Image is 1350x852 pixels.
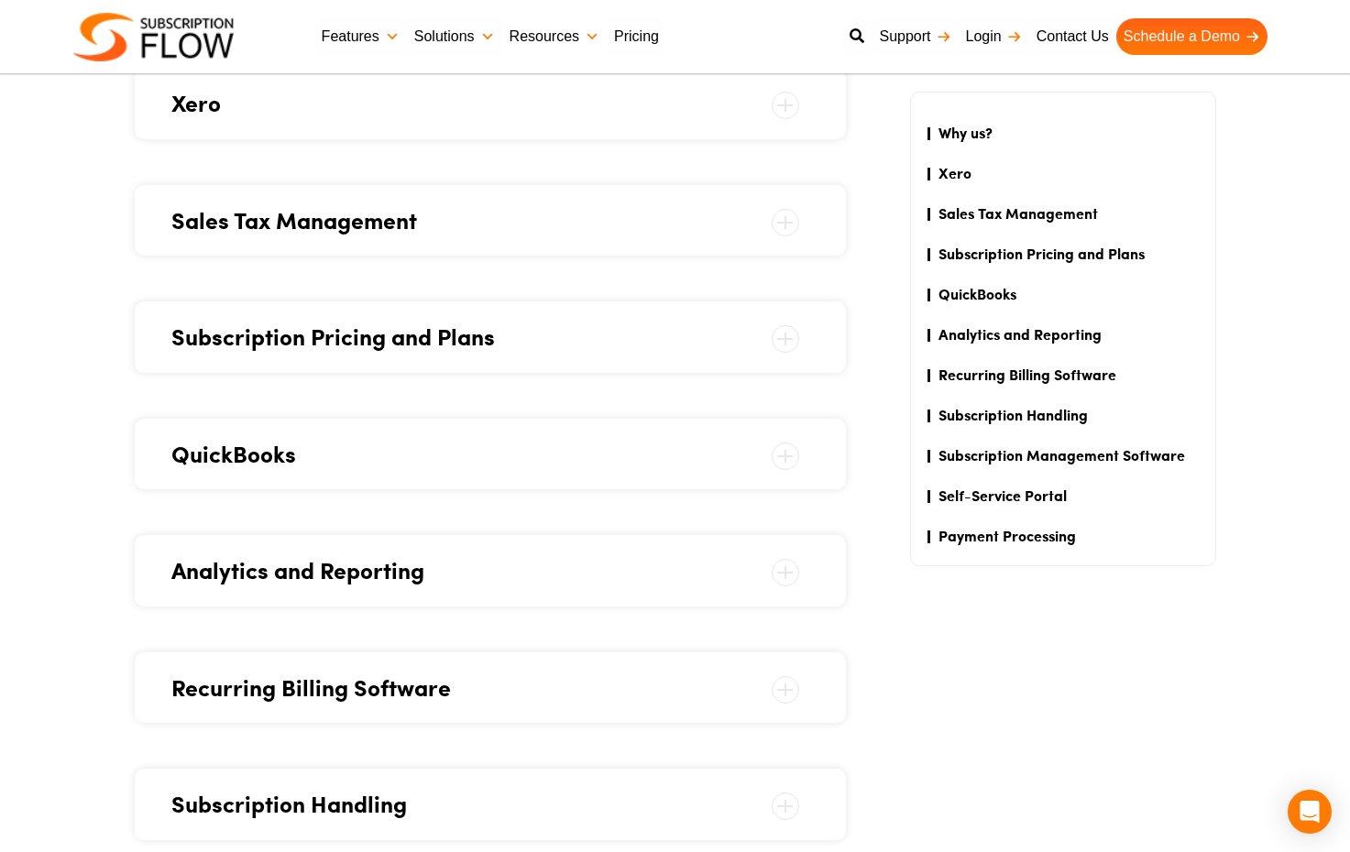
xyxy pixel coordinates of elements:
[73,13,234,61] img: Subscriptionflow
[171,320,809,355] span: Subscription Pricing and Plans
[314,18,407,55] a: Features
[171,553,809,588] span: Analytics and Reporting
[607,18,666,55] a: Pricing
[938,243,1197,265] a: Subscription Pricing and Plans
[938,162,1197,184] a: Xero
[938,525,1197,547] a: Payment Processing
[938,323,1197,345] a: Analytics and Reporting
[171,437,809,472] span: QuickBooks
[502,18,607,55] a: Resources
[938,202,1197,224] a: Sales Tax Management
[938,444,1197,466] a: Subscription Management Software
[1116,18,1268,55] a: Schedule a Demo
[938,404,1197,426] a: Subscription Handling
[171,203,809,238] span: Sales Tax Management
[938,364,1197,386] a: Recurring Billing Software
[1288,790,1332,834] div: Open Intercom Messenger
[1029,18,1116,55] a: Contact Us
[938,122,1197,144] a: Why us?
[407,18,502,55] a: Solutions
[959,18,1029,55] a: Login
[872,18,958,55] a: Support
[171,787,809,822] span: Subscription Handling
[171,86,809,121] span: Xero
[938,283,1197,305] a: QuickBooks
[938,485,1197,507] a: Self-Service Portal
[171,671,809,705] span: Recurring Billing Software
